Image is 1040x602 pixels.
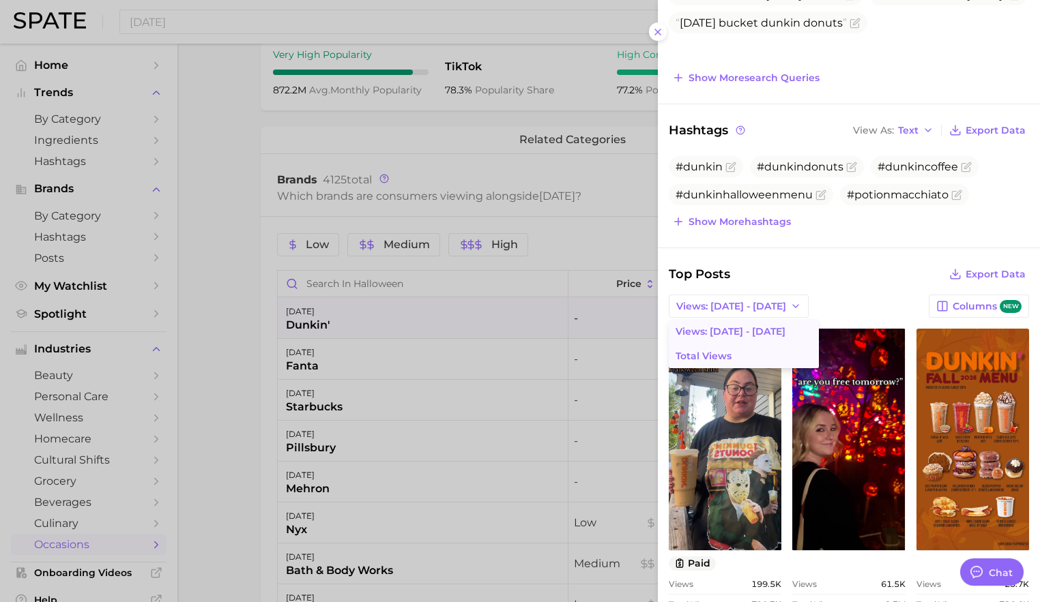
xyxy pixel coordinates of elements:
button: Flag as miscategorized or irrelevant [846,162,857,172]
span: Total Views [676,350,732,362]
button: Flag as miscategorized or irrelevant [951,190,962,200]
button: Show moresearch queries [669,68,823,87]
button: Flag as miscategorized or irrelevant [961,162,972,172]
button: Views: [DATE] - [DATE] [669,295,809,318]
span: View As [853,127,894,134]
span: #dunkinhalloweenmenu [676,188,813,201]
span: Views: [DATE] - [DATE] [676,326,785,337]
span: Views [916,579,941,589]
span: #dunkin [676,160,723,173]
span: #dunkindonuts [757,160,843,173]
button: paid [669,556,716,571]
span: new [1000,300,1022,313]
span: Show more hashtags [689,216,791,228]
ul: Views: [DATE] - [DATE] [669,319,819,368]
span: Hashtags [669,121,747,140]
button: Columnsnew [929,295,1029,318]
button: Export Data [946,265,1029,284]
span: Views: [DATE] - [DATE] [676,301,786,312]
span: #dunkincoffee [878,160,958,173]
span: 61.5k [881,579,906,589]
span: #potionmacchiato [847,188,949,201]
span: Export Data [966,125,1026,136]
span: Top Posts [669,265,730,284]
span: Export Data [966,269,1026,280]
button: View AsText [850,121,937,139]
button: Export Data [946,121,1029,140]
button: Flag as miscategorized or irrelevant [725,162,736,172]
span: Views [669,579,693,589]
button: Show morehashtags [669,212,794,231]
span: Views [792,579,817,589]
span: Text [898,127,919,134]
button: Flag as miscategorized or irrelevant [815,190,826,200]
span: [DATE] bucket dunkin donuts [676,16,847,29]
span: Show more search queries [689,72,820,84]
span: 199.5k [751,579,781,589]
button: Flag as miscategorized or irrelevant [850,18,861,29]
span: Columns [953,300,1022,313]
